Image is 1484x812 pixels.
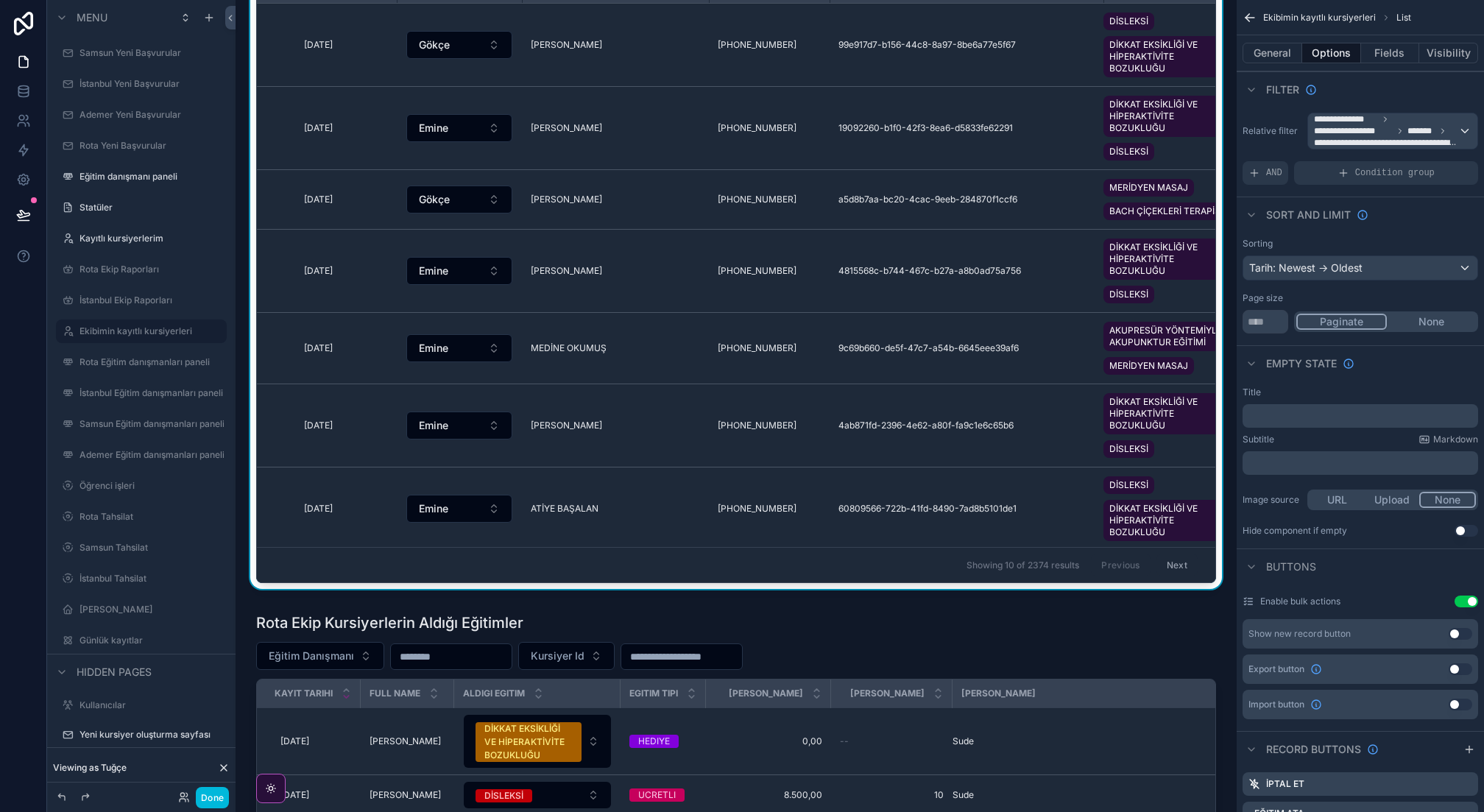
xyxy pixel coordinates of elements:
label: Rota Ekip Raporları [79,264,218,275]
span: Empty state [1266,356,1337,371]
a: Günlük kayıtlar [79,635,218,646]
span: [PHONE_NUMBER] [718,265,796,277]
button: Next [1156,554,1198,576]
a: Rota Yeni Başvurular [79,140,218,152]
button: Select Button [406,114,512,142]
button: None [1419,492,1476,508]
label: Eğitim danışmanı paneli [79,171,218,183]
label: İstanbul Eğitim danışmanları paneli [79,387,223,399]
span: Buttons [1266,559,1316,574]
span: [PERSON_NAME] [850,688,925,699]
span: DİKKAT EKSİKLİĞİ VE HİPERAKTİVİTE BOZUKLUĞU [1109,39,1223,74]
label: Kullanıcılar [79,699,218,711]
span: Markdown [1433,434,1478,445]
span: Egitim Tipi [629,688,678,699]
label: Samsun Tahsilat [79,542,218,554]
button: Options [1302,43,1361,63]
span: Export button [1248,663,1304,675]
label: Rota Tahsilat [79,511,218,523]
span: Condition group [1355,167,1435,179]
label: Subtitle [1243,434,1274,445]
span: [PERSON_NAME] [531,420,602,431]
label: Samsun Yeni Başvurular [79,47,218,59]
button: Done [196,787,229,808]
button: Select Button [406,334,512,362]
span: Aldigi Egitim [463,688,525,699]
span: Hidden pages [77,665,152,679]
label: Öğrenci işleri [79,480,218,492]
span: BACH ÇİÇEKLERİ TERAPİSİ [1109,205,1223,217]
button: Select Button [406,31,512,59]
label: Ademer Yeni Başvurular [79,109,218,121]
span: [PERSON_NAME] [531,194,602,205]
span: DİKKAT EKSİKLİĞİ VE HİPERAKTİVİTE BOZUKLUĞU [1109,396,1223,431]
label: Samsun Eğitim danışmanları paneli [79,418,224,430]
span: Showing 10 of 2374 results [967,559,1079,571]
button: Visibility [1419,43,1478,63]
span: [DATE] [304,194,333,205]
label: Enable bulk actions [1260,596,1340,607]
span: Gökçe [419,38,450,52]
span: DİSLEKSİ [1109,146,1148,158]
a: Markdown [1418,434,1478,445]
span: Gökçe [419,192,450,207]
button: None [1387,314,1476,330]
span: DİKKAT EKSİKLİĞİ VE HİPERAKTİVİTE BOZUKLUĞU [1109,241,1223,277]
span: 4ab871fd-2396-4e62-a80f-fa9c1e6c65b6 [838,420,1014,431]
span: DİSLEKSİ [1109,479,1148,491]
span: Emine [419,264,448,278]
label: İptal et [1266,778,1304,790]
span: Ekibimin kayıtlı kursiyerleri [1263,12,1376,24]
span: 9c69b660-de5f-47c7-a54b-6645eee39af6 [838,342,1019,354]
button: Tarih: Newest -> Oldest [1243,255,1478,280]
span: [DATE] [304,342,333,354]
label: Kayıtlı kursiyerlerim [79,233,218,244]
span: Filter [1266,82,1299,97]
label: Yeni kursiyer oluşturma sayfası [79,729,218,741]
span: [PHONE_NUMBER] [718,503,796,515]
label: Page size [1243,292,1283,304]
span: Import button [1248,699,1304,710]
span: MERİDYEN MASAJ [1109,182,1188,194]
div: Tarih: Newest -> Oldest [1243,256,1477,280]
label: Ademer Eğitim danışmanları paneli [79,449,224,461]
span: Emine [419,121,448,135]
label: Title [1243,386,1261,398]
label: Statüler [79,202,218,213]
span: [PHONE_NUMBER] [718,342,796,354]
span: Menu [77,10,107,25]
span: [PERSON_NAME] [729,688,803,699]
span: [PERSON_NAME] [531,122,602,134]
button: Fields [1361,43,1420,63]
span: [PHONE_NUMBER] [718,122,796,134]
span: AKUPRESÜR YÖNTEMİYLE AKUPUNKTUR EĞİTİMİ [1109,325,1223,348]
span: [DATE] [304,122,333,134]
span: 19092260-b1f0-42f3-8ea6-d5833fe62291 [838,122,1013,134]
label: Relative filter [1243,125,1301,137]
span: a5d8b7aa-bc20-4cac-9eeb-284870f1ccf6 [838,194,1017,205]
span: DİSLEKSİ [1109,15,1148,27]
span: [PERSON_NAME] [531,39,602,51]
span: DİSLEKSİ [1109,289,1148,300]
span: Viewing as Tuğçe [53,762,127,774]
label: Image source [1243,494,1301,506]
div: Hide component if empty [1243,525,1347,537]
label: Rota Eğitim danışmanları paneli [79,356,218,368]
label: Ekibimin kayıtlı kursiyerleri [79,325,218,337]
span: DİSLEKSİ [1109,443,1148,455]
button: Paginate [1296,314,1387,330]
span: [DATE] [304,39,333,51]
span: DİKKAT EKSİKLİĞİ VE HİPERAKTİVİTE BOZUKLUĞU [1109,99,1223,134]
